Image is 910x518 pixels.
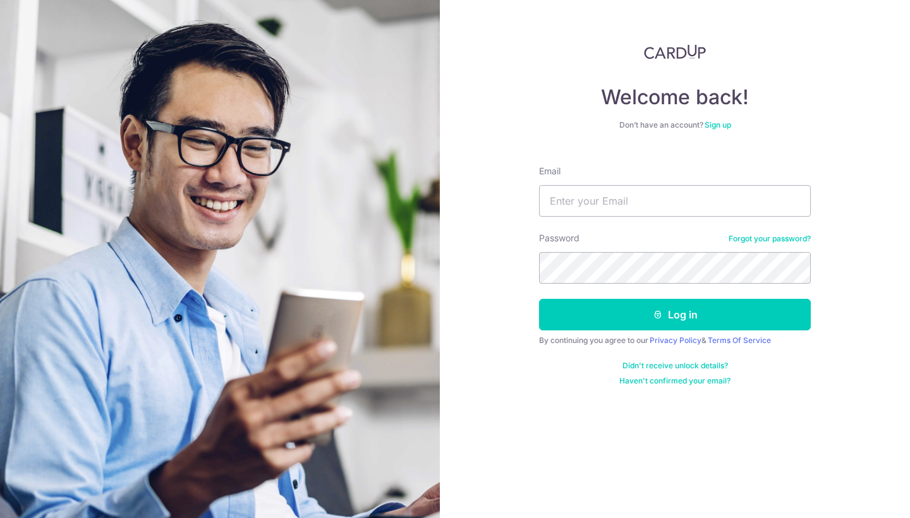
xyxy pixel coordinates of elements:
[539,120,811,130] div: Don’t have an account?
[708,335,771,345] a: Terms Of Service
[539,165,561,178] label: Email
[539,299,811,330] button: Log in
[644,44,706,59] img: CardUp Logo
[650,335,701,345] a: Privacy Policy
[619,376,731,386] a: Haven't confirmed your email?
[539,185,811,217] input: Enter your Email
[622,361,728,371] a: Didn't receive unlock details?
[539,232,579,244] label: Password
[539,335,811,346] div: By continuing you agree to our &
[705,120,731,129] a: Sign up
[539,85,811,110] h4: Welcome back!
[729,234,811,244] a: Forgot your password?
